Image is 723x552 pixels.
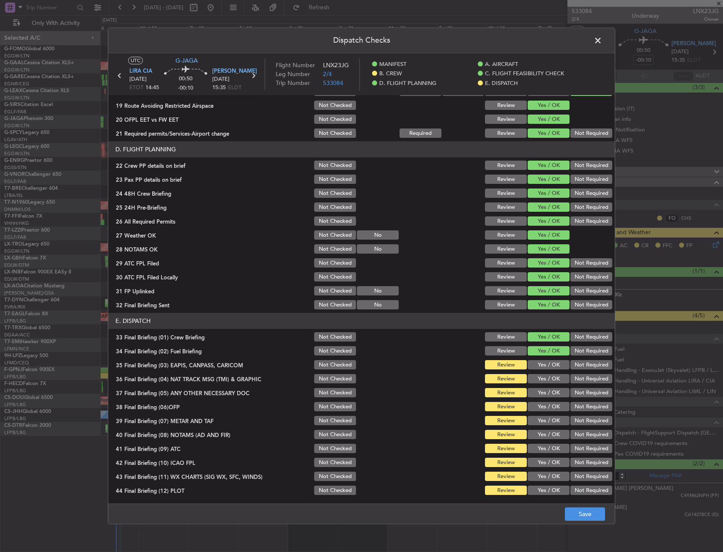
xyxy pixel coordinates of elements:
[528,402,570,412] button: Yes / OK
[528,231,570,240] button: Yes / OK
[108,28,615,53] header: Dispatch Checks
[528,472,570,481] button: Yes / OK
[528,287,570,296] button: Yes / OK
[570,472,612,481] button: Not Required
[570,129,612,138] button: Not Required
[570,161,612,170] button: Not Required
[570,361,612,370] button: Not Required
[570,175,612,184] button: Not Required
[528,430,570,440] button: Yes / OK
[528,203,570,212] button: Yes / OK
[528,444,570,454] button: Yes / OK
[528,101,570,110] button: Yes / OK
[528,361,570,370] button: Yes / OK
[528,374,570,384] button: Yes / OK
[528,245,570,254] button: Yes / OK
[570,347,612,356] button: Not Required
[570,402,612,412] button: Not Required
[570,189,612,198] button: Not Required
[528,416,570,426] button: Yes / OK
[570,416,612,426] button: Not Required
[570,374,612,384] button: Not Required
[570,217,612,226] button: Not Required
[528,259,570,268] button: Yes / OK
[528,161,570,170] button: Yes / OK
[528,175,570,184] button: Yes / OK
[528,347,570,356] button: Yes / OK
[528,129,570,138] button: Yes / OK
[570,273,612,282] button: Not Required
[570,203,612,212] button: Not Required
[570,444,612,454] button: Not Required
[570,259,612,268] button: Not Required
[570,287,612,296] button: Not Required
[528,217,570,226] button: Yes / OK
[528,388,570,398] button: Yes / OK
[570,388,612,398] button: Not Required
[570,458,612,467] button: Not Required
[528,115,570,124] button: Yes / OK
[528,301,570,310] button: Yes / OK
[570,430,612,440] button: Not Required
[528,189,570,198] button: Yes / OK
[528,333,570,342] button: Yes / OK
[570,333,612,342] button: Not Required
[570,486,612,495] button: Not Required
[528,458,570,467] button: Yes / OK
[528,273,570,282] button: Yes / OK
[565,508,605,521] button: Save
[528,486,570,495] button: Yes / OK
[570,301,612,310] button: Not Required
